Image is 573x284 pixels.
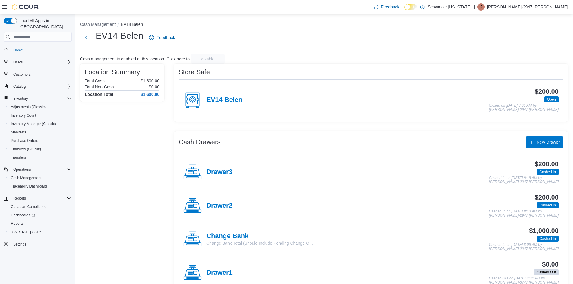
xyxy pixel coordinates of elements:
h6: Total Cash [85,78,105,83]
button: Canadian Compliance [6,203,74,211]
button: Next [80,32,92,44]
p: Cashed In on [DATE] 8:13 AM by [PERSON_NAME]-2947 [PERSON_NAME] [489,209,559,218]
h4: Location Total [85,92,113,97]
button: Home [1,45,74,54]
span: Manifests [11,130,26,135]
span: Settings [11,240,72,248]
p: Cash management is enabled at this location. Click here to [80,56,190,61]
h1: EV14 Belen [96,30,143,42]
button: disable [191,54,225,64]
h4: Drawer2 [206,202,233,210]
button: Transfers (Classic) [6,145,74,153]
span: Adjustments (Classic) [11,105,46,109]
span: [US_STATE] CCRS [11,230,42,234]
span: Transfers [8,154,72,161]
a: Transfers (Classic) [8,145,43,153]
button: Manifests [6,128,74,136]
span: Cashed In [539,203,556,208]
button: Users [1,58,74,66]
button: Inventory Manager (Classic) [6,120,74,128]
span: Reports [8,220,72,227]
button: Inventory Count [6,111,74,120]
h4: Change Bank [206,232,313,240]
button: Reports [1,194,74,203]
p: $0.00 [149,84,159,89]
a: Dashboards [6,211,74,219]
p: $1,600.00 [141,78,159,83]
a: [US_STATE] CCRS [8,228,45,236]
button: Settings [1,240,74,249]
p: [PERSON_NAME]-2947 [PERSON_NAME] [487,3,568,11]
span: Users [11,59,72,66]
span: Traceabilty Dashboard [11,184,47,189]
h3: $200.00 [535,194,559,201]
span: I2 [479,3,482,11]
div: Isaac-2947 Beltran [477,3,485,11]
span: Adjustments (Classic) [8,103,72,111]
span: Catalog [13,84,26,89]
a: Transfers [8,154,28,161]
h4: $1,600.00 [141,92,159,97]
button: [US_STATE] CCRS [6,228,74,236]
a: Adjustments (Classic) [8,103,48,111]
a: Purchase Orders [8,137,41,144]
span: Canadian Compliance [11,204,46,209]
span: Reports [11,195,72,202]
span: Cash Management [11,176,41,180]
span: Inventory Manager (Classic) [8,120,72,127]
button: Operations [11,166,33,173]
span: Cashed Out [537,270,556,275]
span: Home [11,46,72,53]
a: Dashboards [8,212,37,219]
h3: $200.00 [535,160,559,168]
button: Customers [1,70,74,79]
img: Cova [12,4,39,10]
span: Inventory [11,95,72,102]
button: Adjustments (Classic) [6,103,74,111]
nav: Complex example [4,43,72,264]
span: Purchase Orders [11,138,38,143]
h4: Drawer3 [206,168,233,176]
a: Inventory Manager (Classic) [8,120,58,127]
h3: $1,000.00 [529,227,559,234]
span: Washington CCRS [8,228,72,236]
p: Cashed In on [DATE] 8:06 AM by [PERSON_NAME]-2947 [PERSON_NAME] [489,243,559,251]
nav: An example of EuiBreadcrumbs [80,21,568,29]
span: Inventory Count [8,112,72,119]
span: Cashed In [537,169,559,175]
h3: Cash Drawers [179,139,220,146]
span: Canadian Compliance [8,203,72,210]
h6: Total Non-Cash [85,84,114,89]
span: Load All Apps in [GEOGRAPHIC_DATA] [17,18,72,30]
a: Home [11,47,25,54]
span: Traceabilty Dashboard [8,183,72,190]
span: Users [13,60,23,65]
a: Canadian Compliance [8,203,49,210]
p: Schwazze [US_STATE] [428,3,472,11]
span: Customers [11,71,72,78]
span: Reports [11,221,23,226]
span: Operations [13,167,31,172]
a: Cash Management [8,174,44,182]
p: | [474,3,475,11]
a: Feedback [147,32,177,44]
p: Cashed In on [DATE] 8:18 AM by [PERSON_NAME]-2947 [PERSON_NAME] [489,176,559,184]
span: Transfers (Classic) [8,145,72,153]
span: Settings [13,242,26,247]
p: Change Bank Total (Should Include Pending Change O... [206,240,313,246]
h3: Store Safe [179,69,210,76]
span: Feedback [156,35,175,41]
button: Reports [6,219,74,228]
span: Cashed In [539,169,556,175]
p: Closed on [DATE] 8:05 AM by [PERSON_NAME]-2947 [PERSON_NAME] [489,104,559,112]
span: Catalog [11,83,72,90]
span: Purchase Orders [8,137,72,144]
span: Cashed Out [534,269,559,275]
button: New Drawer [526,136,563,148]
span: New Drawer [537,139,560,145]
span: Transfers [11,155,26,160]
button: Operations [1,165,74,174]
span: Transfers (Classic) [11,147,41,151]
span: Inventory [13,96,28,101]
h3: $200.00 [535,88,559,95]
